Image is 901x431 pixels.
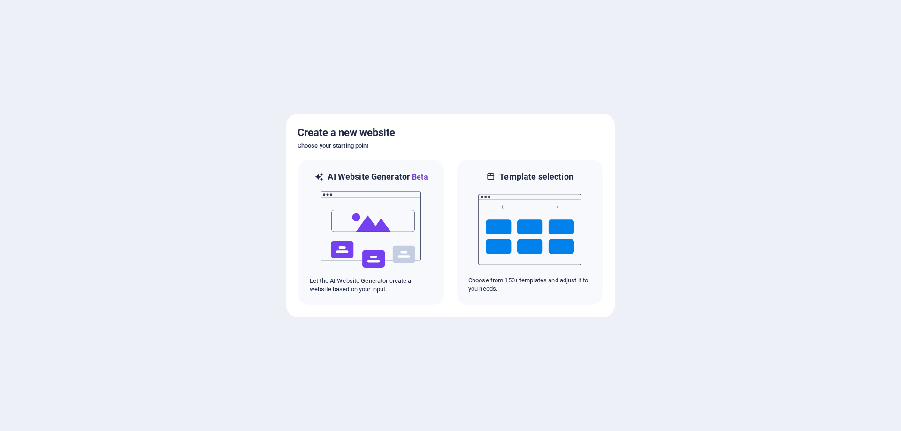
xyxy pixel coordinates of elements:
[298,159,445,306] div: AI Website GeneratorBetaaiLet the AI Website Generator create a website based on your input.
[410,173,428,181] span: Beta
[298,125,603,140] h5: Create a new website
[310,277,433,294] p: Let the AI Website Generator create a website based on your input.
[468,276,591,293] p: Choose from 150+ templates and adjust it to you needs.
[328,171,428,183] h6: AI Website Generator
[499,171,573,182] h6: Template selection
[456,159,603,306] div: Template selectionChoose from 150+ templates and adjust it to you needs.
[298,140,603,151] h6: Choose your starting point
[320,183,423,277] img: ai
